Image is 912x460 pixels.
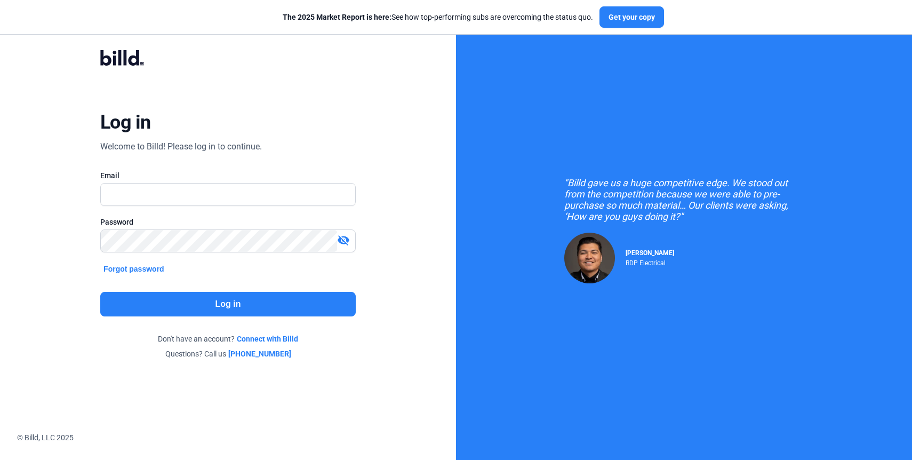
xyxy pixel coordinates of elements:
[100,292,356,316] button: Log in
[100,140,262,153] div: Welcome to Billd! Please log in to continue.
[283,12,593,22] div: See how top-performing subs are overcoming the status quo.
[626,249,674,257] span: [PERSON_NAME]
[100,170,356,181] div: Email
[100,217,356,227] div: Password
[564,233,615,283] img: Raul Pacheco
[100,334,356,344] div: Don't have an account?
[626,257,674,267] div: RDP Electrical
[100,348,356,359] div: Questions? Call us
[100,263,167,275] button: Forgot password
[237,334,298,344] a: Connect with Billd
[337,234,350,247] mat-icon: visibility_off
[100,110,151,134] div: Log in
[599,6,664,28] button: Get your copy
[564,177,804,222] div: "Billd gave us a huge competitive edge. We stood out from the competition because we were able to...
[228,348,291,359] a: [PHONE_NUMBER]
[283,13,391,21] span: The 2025 Market Report is here:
